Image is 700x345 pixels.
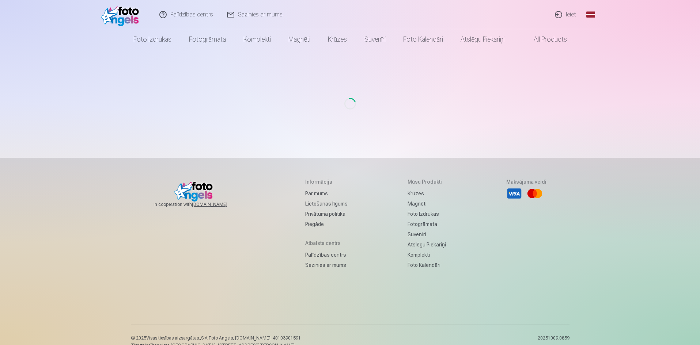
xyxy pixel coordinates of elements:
[305,209,348,219] a: Privātuma politika
[305,250,348,260] a: Palīdzības centrs
[305,188,348,199] a: Par mums
[408,219,446,229] a: Fotogrāmata
[408,188,446,199] a: Krūzes
[506,178,546,185] h5: Maksājuma veidi
[394,29,452,50] a: Foto kalendāri
[192,202,245,207] a: [DOMAIN_NAME]
[305,260,348,270] a: Sazinies ar mums
[513,29,576,50] a: All products
[452,29,513,50] a: Atslēgu piekariņi
[319,29,356,50] a: Krūzes
[408,229,446,239] a: Suvenīri
[408,199,446,209] a: Magnēti
[506,185,522,202] li: Visa
[356,29,394,50] a: Suvenīri
[125,29,180,50] a: Foto izdrukas
[201,336,301,341] span: SIA Foto Angels, [DOMAIN_NAME]. 40103901591
[305,239,348,247] h5: Atbalsta centrs
[408,239,446,250] a: Atslēgu piekariņi
[408,250,446,260] a: Komplekti
[408,178,446,185] h5: Mūsu produkti
[408,209,446,219] a: Foto izdrukas
[527,185,543,202] li: Mastercard
[408,260,446,270] a: Foto kalendāri
[280,29,319,50] a: Magnēti
[235,29,280,50] a: Komplekti
[131,335,301,341] p: © 2025 Visas tiesības aizsargātas. ,
[180,29,235,50] a: Fotogrāmata
[101,3,143,26] img: /fa1
[305,219,348,229] a: Piegāde
[305,178,348,185] h5: Informācija
[305,199,348,209] a: Lietošanas līgums
[154,202,245,207] span: In cooperation with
